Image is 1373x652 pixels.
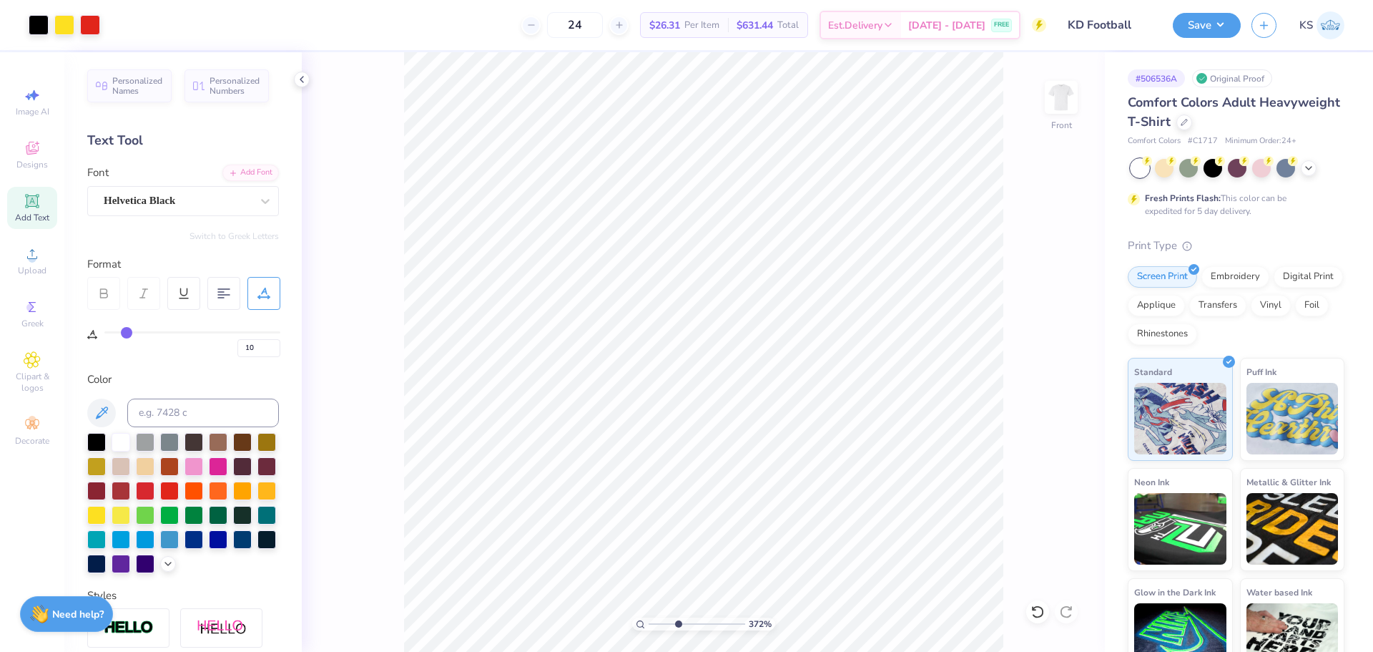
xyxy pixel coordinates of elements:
[1299,17,1313,34] span: KS
[18,265,46,276] span: Upload
[1246,364,1276,379] span: Puff Ink
[1295,295,1329,316] div: Foil
[1246,493,1339,565] img: Metallic & Glitter Ink
[1128,295,1185,316] div: Applique
[1189,295,1246,316] div: Transfers
[1057,11,1162,39] input: Untitled Design
[737,18,773,33] span: $631.44
[16,106,49,117] span: Image AI
[649,18,680,33] span: $26.31
[15,212,49,223] span: Add Text
[1128,69,1185,87] div: # 506536A
[1134,585,1216,600] span: Glow in the Dark Ink
[16,159,48,170] span: Designs
[1251,295,1291,316] div: Vinyl
[1246,383,1339,454] img: Puff Ink
[87,588,279,604] div: Styles
[15,435,49,447] span: Decorate
[1188,135,1218,147] span: # C1717
[7,371,57,394] span: Clipart & logos
[908,18,985,33] span: [DATE] - [DATE]
[87,165,109,181] label: Font
[1047,83,1076,112] img: Front
[1134,475,1169,490] span: Neon Ink
[1134,364,1172,379] span: Standard
[1246,585,1312,600] span: Water based Ink
[1274,266,1343,288] div: Digital Print
[210,76,260,96] span: Personalized Numbers
[1134,383,1226,454] img: Standard
[104,620,154,636] img: Stroke
[1192,69,1272,87] div: Original Proof
[1246,475,1331,490] span: Metallic & Glitter Ink
[749,618,772,631] span: 372 %
[1299,11,1344,39] a: KS
[1201,266,1269,288] div: Embroidery
[777,18,799,33] span: Total
[828,18,882,33] span: Est. Delivery
[1173,13,1241,38] button: Save
[1128,266,1197,288] div: Screen Print
[197,619,247,637] img: Shadow
[21,318,44,329] span: Greek
[1145,192,1321,218] div: This color can be expedited for 5 day delivery.
[1128,94,1340,130] span: Comfort Colors Adult Heavyweight T-Shirt
[1225,135,1296,147] span: Minimum Order: 24 +
[87,256,280,273] div: Format
[87,131,279,150] div: Text Tool
[1128,135,1181,147] span: Comfort Colors
[1317,11,1344,39] img: Kath Sales
[1128,238,1344,254] div: Print Type
[684,18,719,33] span: Per Item
[1134,493,1226,565] img: Neon Ink
[190,230,279,242] button: Switch to Greek Letters
[222,165,279,181] div: Add Font
[994,20,1009,30] span: FREE
[1128,323,1197,345] div: Rhinestones
[1145,193,1221,204] strong: Fresh Prints Flash:
[87,371,279,388] div: Color
[52,608,104,621] strong: Need help?
[547,12,603,38] input: – –
[1051,119,1072,132] div: Front
[112,76,163,96] span: Personalized Names
[127,399,279,427] input: e.g. 7428 c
